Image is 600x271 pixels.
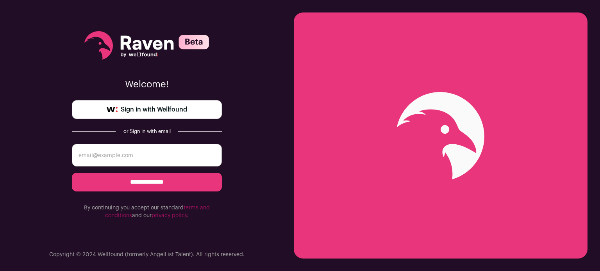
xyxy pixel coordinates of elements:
[121,105,187,114] span: Sign in with Wellfound
[107,107,118,112] img: wellfound-symbol-flush-black-fb3c872781a75f747ccb3a119075da62bfe97bd399995f84a933054e44a575c4.png
[72,204,222,220] p: By continuing you accept our standard and our .
[72,78,222,91] p: Welcome!
[152,213,187,218] a: privacy policy
[49,251,245,259] p: Copyright © 2024 Wellfound (formerly AngelList Talent). All rights reserved.
[72,100,222,119] a: Sign in with Wellfound
[122,128,172,135] div: or Sign in with email
[72,144,222,166] input: email@example.com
